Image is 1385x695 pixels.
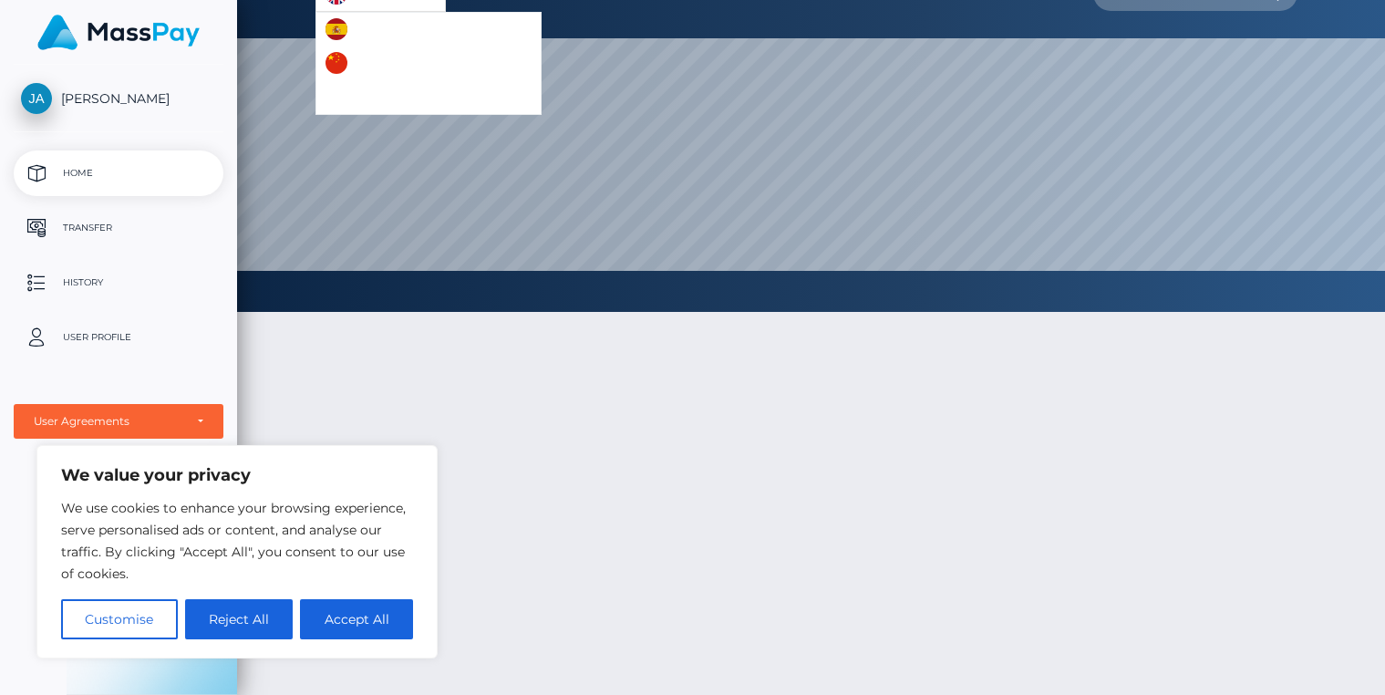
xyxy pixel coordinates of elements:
[36,445,438,659] div: We value your privacy
[316,47,428,80] a: 中文 (简体)
[21,324,216,351] p: User Profile
[14,404,223,439] button: User Agreements
[300,599,413,639] button: Accept All
[61,497,413,585] p: We use cookies to enhance your browsing experience, serve personalised ads or content, and analys...
[37,15,200,50] img: MassPay
[21,160,216,187] p: Home
[21,269,216,296] p: History
[14,150,223,196] a: Home
[315,12,542,115] ul: Language list
[34,414,183,429] div: User Agreements
[14,90,223,107] span: [PERSON_NAME]
[61,599,178,639] button: Customise
[316,80,541,114] a: Português ([GEOGRAPHIC_DATA])
[61,464,413,486] p: We value your privacy
[185,599,294,639] button: Reject All
[14,315,223,360] a: User Profile
[14,205,223,251] a: Transfer
[14,260,223,306] a: History
[21,214,216,242] p: Transfer
[316,13,419,47] a: Español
